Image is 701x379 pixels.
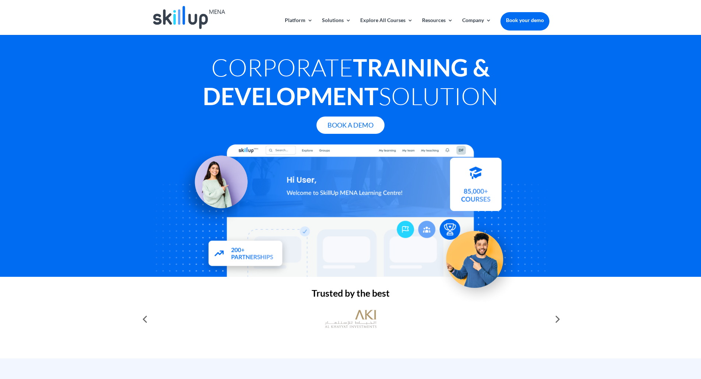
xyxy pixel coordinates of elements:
a: Platform [285,18,313,35]
a: Company [462,18,491,35]
img: Learning Management Solution - SkillUp [176,147,255,227]
h2: Trusted by the best [152,289,549,301]
a: Solutions [322,18,351,35]
iframe: Chat Widget [578,300,701,379]
img: Skillup Mena [153,6,225,29]
img: al khayyat investments logo [325,306,376,332]
strong: Training & Development [203,53,490,110]
img: Partners - SkillUp Mena [199,233,291,276]
img: Upskill your workforce - SkillUp [434,215,521,303]
a: Book A Demo [316,117,385,134]
a: Book your demo [500,12,549,28]
a: Explore All Courses [360,18,413,35]
img: Courses library - SkillUp MENA [450,161,502,214]
h1: Corporate Solution [152,53,549,114]
a: Resources [422,18,453,35]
